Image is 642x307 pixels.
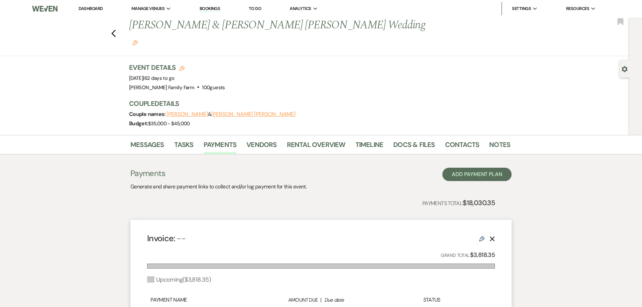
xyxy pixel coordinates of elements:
span: Budget: [129,120,148,127]
div: Amount Due [256,296,318,304]
span: Manage Venues [131,5,165,12]
p: Grand Total: [441,250,495,260]
span: 100 guests [202,84,225,91]
strong: $18,030.35 [463,198,495,207]
a: Rental Overview [287,139,345,154]
span: Resources [566,5,589,12]
span: | [143,75,174,82]
strong: $3,818.35 [470,251,495,259]
a: Docs & Files [393,139,435,154]
img: Weven Logo [32,2,58,16]
a: Dashboard [79,6,103,11]
a: Contacts [445,139,479,154]
span: $35,000 - $45,000 [148,120,190,127]
span: Couple names: [129,111,167,118]
span: Settings [512,5,531,12]
button: Edit [132,39,138,45]
h3: Event Details [129,63,225,72]
button: Open lead details [622,65,628,72]
a: Notes [489,139,510,154]
div: Due date [324,296,386,304]
a: To Do [249,6,261,11]
div: Payment Name [150,296,253,304]
p: Payments Total: [422,197,495,208]
h4: Invoice: [147,233,186,244]
h3: Payments [130,168,307,179]
h3: Couple Details [129,99,504,108]
div: Upcoming ( $3,818.35 ) [147,275,211,284]
span: 62 days to go [144,75,175,82]
p: Generate and share payment links to collect and/or log payment for this event. [130,182,307,191]
div: Status [389,296,474,304]
a: Messages [130,139,164,154]
span: Analytics [290,5,311,12]
button: [PERSON_NAME] [167,112,208,117]
a: Vendors [246,139,277,154]
a: Timeline [355,139,384,154]
button: [PERSON_NAME] [PERSON_NAME] [211,112,296,117]
span: [DATE] [129,75,174,82]
span: -- [177,233,186,244]
a: Payments [204,139,237,154]
span: & [167,111,296,118]
div: | [253,296,389,304]
a: Bookings [200,6,220,12]
span: [PERSON_NAME] Family Farm [129,84,194,91]
a: Tasks [174,139,194,154]
h1: [PERSON_NAME] & [PERSON_NAME] [PERSON_NAME] Wedding [129,17,429,49]
button: Add Payment Plan [442,168,512,181]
